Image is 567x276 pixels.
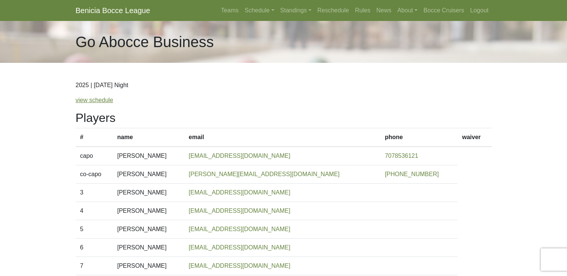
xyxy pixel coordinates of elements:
[76,220,113,239] td: 5
[113,184,184,202] td: [PERSON_NAME]
[113,239,184,257] td: [PERSON_NAME]
[76,202,113,220] td: 4
[458,128,492,147] th: waiver
[373,3,394,18] a: News
[76,111,492,125] h2: Players
[189,244,290,251] a: [EMAIL_ADDRESS][DOMAIN_NAME]
[189,208,290,214] a: [EMAIL_ADDRESS][DOMAIN_NAME]
[385,171,439,177] a: [PHONE_NUMBER]
[352,3,373,18] a: Rules
[314,3,352,18] a: Reschedule
[467,3,492,18] a: Logout
[113,202,184,220] td: [PERSON_NAME]
[394,3,420,18] a: About
[113,128,184,147] th: name
[189,263,290,269] a: [EMAIL_ADDRESS][DOMAIN_NAME]
[189,189,290,196] a: [EMAIL_ADDRESS][DOMAIN_NAME]
[76,3,150,18] a: Benicia Bocce League
[380,128,458,147] th: phone
[76,81,492,90] p: 2025 | [DATE] Night
[76,257,113,275] td: 7
[76,97,114,103] a: view schedule
[385,153,418,159] a: 7078536121
[189,171,340,177] a: [PERSON_NAME][EMAIL_ADDRESS][DOMAIN_NAME]
[420,3,467,18] a: Bocce Cruisers
[189,153,290,159] a: [EMAIL_ADDRESS][DOMAIN_NAME]
[113,257,184,275] td: [PERSON_NAME]
[76,165,113,184] td: co-capo
[184,128,380,147] th: email
[76,184,113,202] td: 3
[242,3,277,18] a: Schedule
[113,147,184,165] td: [PERSON_NAME]
[113,165,184,184] td: [PERSON_NAME]
[113,220,184,239] td: [PERSON_NAME]
[218,3,242,18] a: Teams
[76,239,113,257] td: 6
[76,128,113,147] th: #
[189,226,290,232] a: [EMAIL_ADDRESS][DOMAIN_NAME]
[76,33,214,51] h1: Go Abocce Business
[76,147,113,165] td: capo
[277,3,314,18] a: Standings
